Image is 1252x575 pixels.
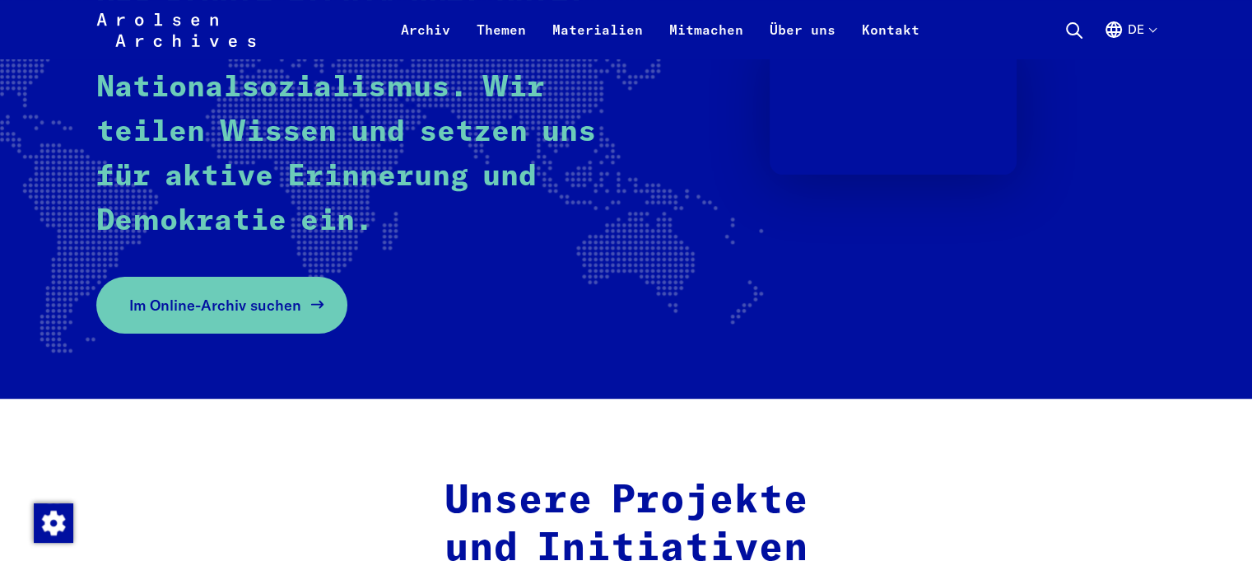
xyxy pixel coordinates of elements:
[388,20,463,59] a: Archiv
[756,20,849,59] a: Über uns
[656,20,756,59] a: Mitmachen
[33,503,72,542] div: Zustimmung ändern
[129,294,301,316] span: Im Online-Archiv suchen
[96,277,347,334] a: Im Online-Archiv suchen
[539,20,656,59] a: Materialien
[1104,20,1156,59] button: Deutsch, Sprachauswahl
[278,478,975,573] h2: Unsere Projekte und Initiativen
[463,20,539,59] a: Themen
[849,20,933,59] a: Kontakt
[388,10,933,49] nav: Primär
[34,503,73,543] img: Zustimmung ändern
